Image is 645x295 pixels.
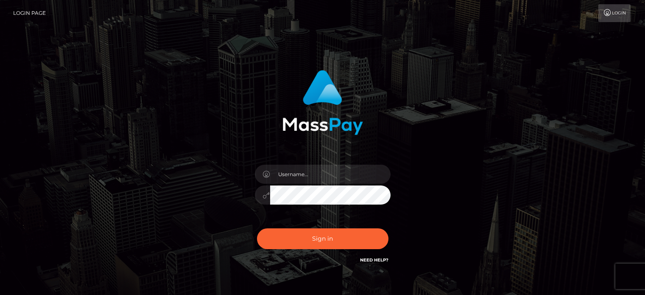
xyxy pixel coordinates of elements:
[360,257,388,263] a: Need Help?
[257,228,388,249] button: Sign in
[282,70,363,135] img: MassPay Login
[598,4,631,22] a: Login
[270,165,391,184] input: Username...
[13,4,46,22] a: Login Page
